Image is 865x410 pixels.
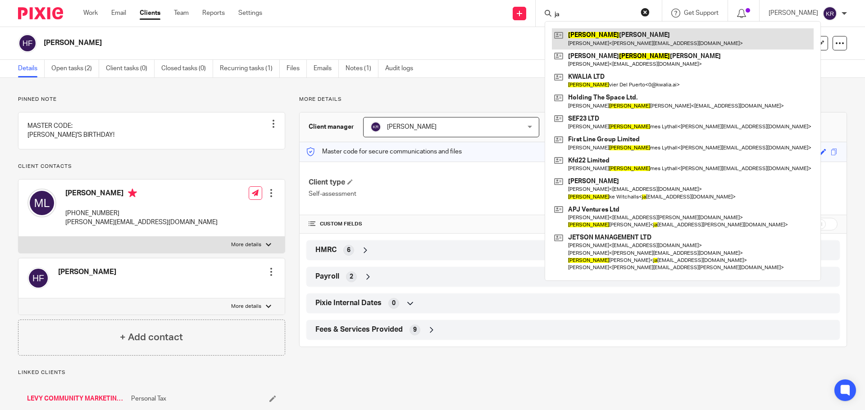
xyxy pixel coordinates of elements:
h4: Client type [309,178,573,187]
p: More details [231,241,261,248]
img: svg%3E [18,34,37,53]
p: More details [299,96,847,103]
p: Self-assessment [309,189,573,198]
input: Search [554,11,635,19]
img: svg%3E [27,189,56,217]
p: Linked clients [18,369,285,376]
img: svg%3E [27,267,49,289]
a: Open tasks (2) [51,60,99,77]
h4: CUSTOM FIELDS [309,221,573,228]
a: Closed tasks (0) [161,60,213,77]
a: Files [287,60,307,77]
h4: [PERSON_NAME] [65,189,218,200]
p: [PERSON_NAME][EMAIL_ADDRESS][DOMAIN_NAME] [65,218,218,227]
i: Primary [128,189,137,198]
span: Personal Tax [131,394,166,403]
span: [PERSON_NAME] [387,124,437,130]
p: Master code for secure communications and files [306,147,462,156]
a: Team [174,9,189,18]
span: Get Support [684,10,719,16]
p: Client contacts [18,163,285,170]
a: Details [18,60,45,77]
p: More details [231,303,261,310]
h2: [PERSON_NAME] [44,38,588,48]
img: svg%3E [370,122,381,132]
a: LEVY COMMUNITY MARKETING LIMITED [27,394,127,403]
span: Pixie Internal Dates [315,298,382,308]
a: Recurring tasks (1) [220,60,280,77]
span: 0 [392,299,396,308]
span: Fees & Services Provided [315,325,403,334]
span: Payroll [315,272,339,281]
span: 6 [347,246,351,255]
h4: [PERSON_NAME] [58,267,116,277]
a: Client tasks (0) [106,60,155,77]
span: 2 [350,272,353,281]
a: Settings [238,9,262,18]
span: HMRC [315,245,337,255]
img: Pixie [18,7,63,19]
button: Clear [641,8,650,17]
p: Pinned note [18,96,285,103]
p: [PERSON_NAME] [769,9,818,18]
a: Notes (1) [346,60,378,77]
a: Work [83,9,98,18]
a: Audit logs [385,60,420,77]
p: [PHONE_NUMBER] [65,209,218,218]
img: svg%3E [823,6,837,21]
a: Emails [314,60,339,77]
a: Email [111,9,126,18]
a: Clients [140,9,160,18]
h4: + Add contact [120,330,183,344]
span: 9 [413,325,417,334]
h3: Client manager [309,122,354,131]
a: Reports [202,9,225,18]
